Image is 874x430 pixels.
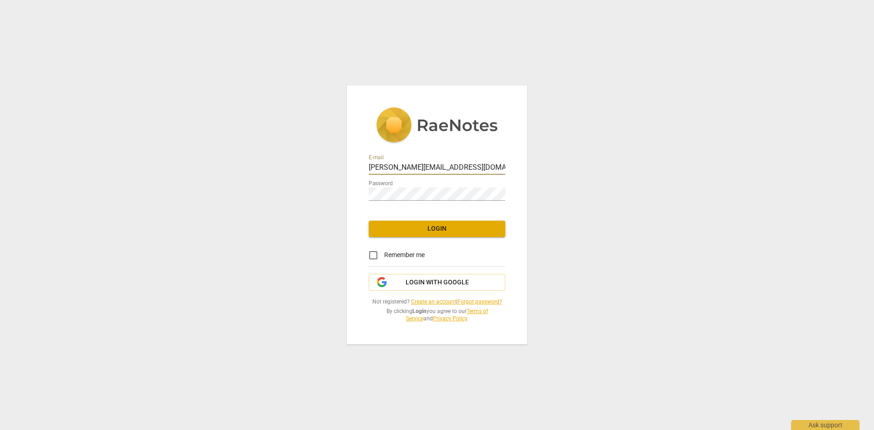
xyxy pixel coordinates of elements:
[406,278,469,287] span: Login with Google
[791,420,859,430] div: Ask support
[433,315,467,322] a: Privacy Policy
[369,298,505,306] span: Not registered? |
[369,221,505,237] button: Login
[376,224,498,233] span: Login
[369,308,505,323] span: By clicking you agree to our and .
[369,181,393,186] label: Password
[384,250,425,260] span: Remember me
[411,298,456,305] a: Create an account
[376,107,498,145] img: 5ac2273c67554f335776073100b6d88f.svg
[412,308,427,314] b: Login
[406,308,488,322] a: Terms of Service
[457,298,502,305] a: Forgot password?
[369,155,384,160] label: E-mail
[369,274,505,291] button: Login with Google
